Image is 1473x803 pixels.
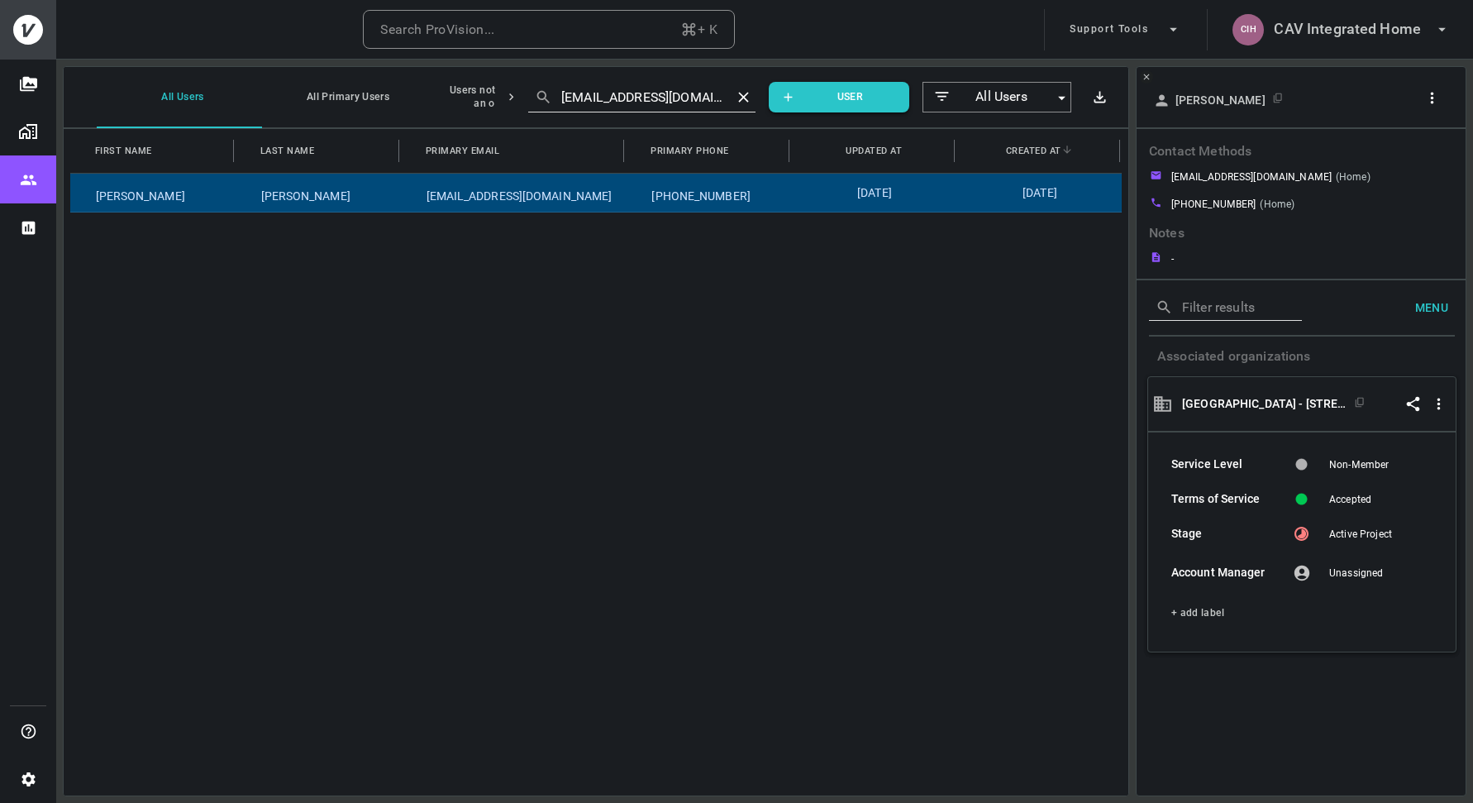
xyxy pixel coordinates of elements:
button: All Primary Users [262,66,427,128]
div: [DATE] [791,174,956,212]
p: Contact Methods [1149,142,1455,170]
div: Search ProVision... [380,18,495,41]
p: [PHONE_NUMBER] [1171,197,1256,212]
div: [EMAIL_ADDRESS][DOMAIN_NAME] [401,174,627,212]
div: CIH [1232,14,1264,45]
h6: Service Level [1171,456,1275,474]
button: Close Side Panel [1140,70,1153,84]
p: Open organization [1182,396,1347,411]
button: + add label [1171,605,1224,622]
span: Primary Phone [651,142,729,160]
p: Contact Methods [1149,224,1455,251]
button: Menu [1402,293,1455,323]
p: (Home) [1336,170,1371,189]
div: Non-Member [1329,457,1390,472]
button: Users not associated with an organization [427,66,593,128]
h6: Stage [1171,525,1275,543]
div: [PERSON_NAME] [70,174,236,212]
button: Support Tools [1063,9,1189,50]
h6: Terms of Service [1171,490,1275,509]
button: User [769,82,909,112]
button: Export results [1084,82,1115,112]
div: [PHONE_NUMBER] [626,174,791,212]
span: All Users [952,88,1051,107]
h6: CAV Integrated Home [1274,17,1421,41]
button: All Users [97,66,262,128]
div: + K [680,18,717,41]
p: [PERSON_NAME] [1175,93,1266,108]
img: Organizations page icon [18,122,38,141]
div: Accepted [1329,492,1432,507]
p: [EMAIL_ADDRESS][DOMAIN_NAME] [1171,170,1332,184]
button: Search ProVision...+ K [363,10,735,50]
div: Press SPACE to select this row. [70,173,1123,213]
svg: Close Side Panel [1142,72,1151,82]
span: Primary Email [426,142,500,160]
span: Created At [1006,142,1061,160]
span: Last Name [260,142,315,160]
p: (Home) [1260,197,1294,216]
input: Filter results [1182,294,1278,320]
span: First Name [95,142,152,160]
div: Unassigned [1329,566,1432,581]
h6: Associated organizations [1137,337,1467,376]
input: Filter results [561,84,732,110]
div: [DATE] [956,174,1122,212]
div: Active Project [1329,527,1432,542]
h6: Account Manager [1171,564,1275,582]
button: CIHCAV Integrated Home [1226,9,1457,50]
div: [PERSON_NAME] [236,174,401,212]
p: - [1171,251,1174,266]
span: Updated At [846,142,902,160]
